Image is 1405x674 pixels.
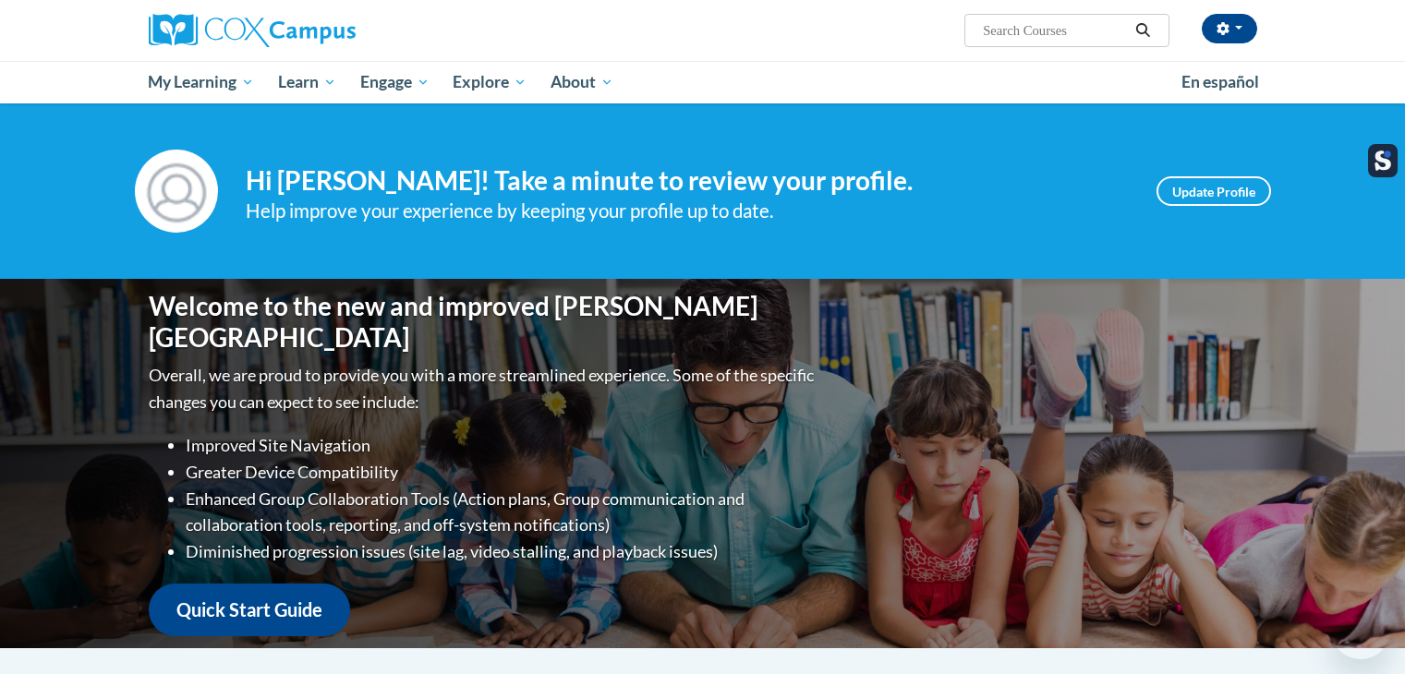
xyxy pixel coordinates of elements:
span: My Learning [148,71,254,93]
iframe: Button to launch messaging window [1331,600,1390,659]
img: Cox Campus [149,14,356,47]
a: Engage [348,61,442,103]
li: Diminished progression issues (site lag, video stalling, and playback issues) [186,538,818,565]
span: Learn [278,71,336,93]
span: En español [1181,72,1259,91]
li: Improved Site Navigation [186,432,818,459]
a: Update Profile [1157,176,1271,206]
span: About [551,71,613,93]
input: Search Courses [981,19,1129,42]
a: Cox Campus [149,14,500,47]
div: Help improve your experience by keeping your profile up to date. [246,196,1129,226]
a: Learn [266,61,348,103]
span: Engage [360,71,430,93]
div: Main menu [121,61,1285,103]
a: My Learning [137,61,267,103]
h4: Hi [PERSON_NAME]! Take a minute to review your profile. [246,165,1129,197]
h1: Welcome to the new and improved [PERSON_NAME][GEOGRAPHIC_DATA] [149,291,818,353]
li: Enhanced Group Collaboration Tools (Action plans, Group communication and collaboration tools, re... [186,486,818,539]
p: Overall, we are proud to provide you with a more streamlined experience. Some of the specific cha... [149,362,818,415]
a: About [539,61,625,103]
li: Greater Device Compatibility [186,459,818,486]
button: Search [1129,19,1157,42]
span: Explore [453,71,527,93]
button: Account Settings [1202,14,1257,43]
img: Profile Image [135,150,218,233]
a: En español [1169,63,1271,102]
a: Quick Start Guide [149,584,350,636]
a: Explore [441,61,539,103]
